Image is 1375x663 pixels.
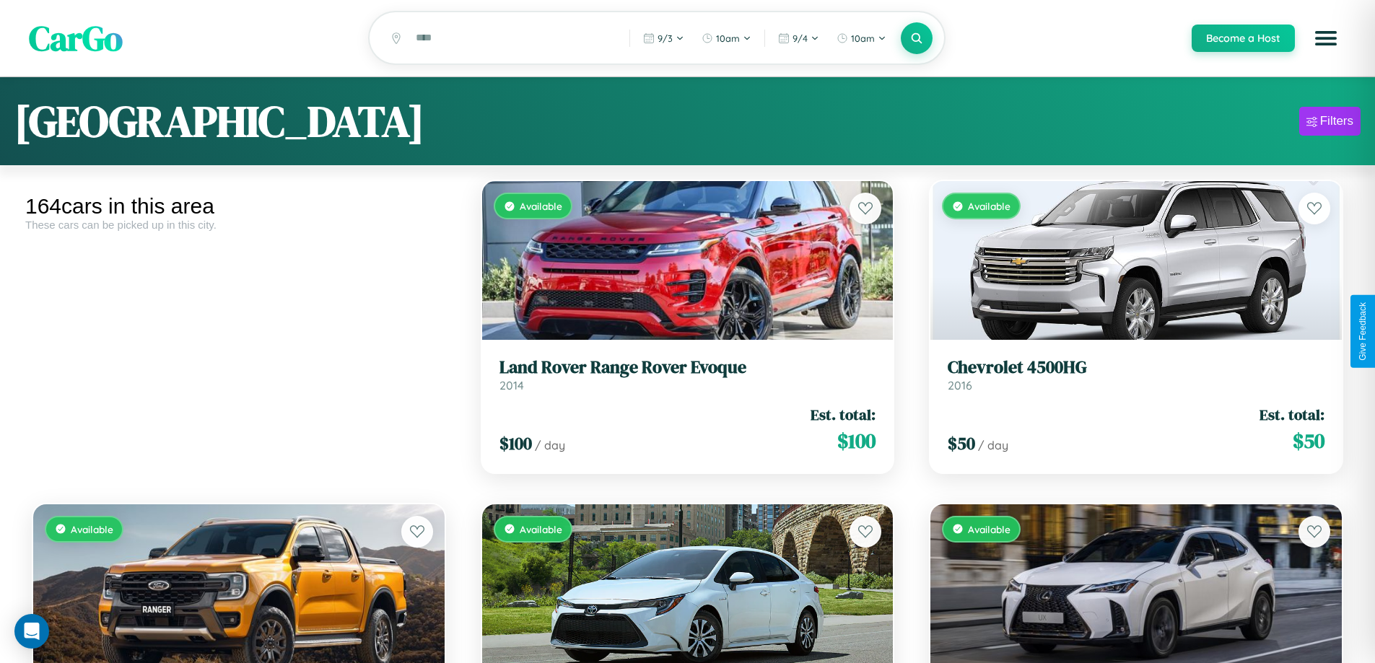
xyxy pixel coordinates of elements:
[499,378,524,392] span: 2014
[837,426,876,455] span: $ 100
[14,614,49,649] div: Open Intercom Messenger
[71,523,113,535] span: Available
[694,27,759,50] button: 10am
[948,357,1324,378] h3: Chevrolet 4500HG
[968,200,1010,212] span: Available
[25,194,453,219] div: 164 cars in this area
[978,438,1008,452] span: / day
[1358,302,1368,361] div: Give Feedback
[1320,114,1353,128] div: Filters
[1260,404,1324,425] span: Est. total:
[771,27,826,50] button: 9/4
[499,431,532,455] span: $ 100
[948,431,975,455] span: $ 50
[520,523,562,535] span: Available
[499,357,876,392] a: Land Rover Range Rover Evoque2014
[948,378,972,392] span: 2016
[1192,25,1295,52] button: Become a Host
[14,92,424,151] h1: [GEOGRAPHIC_DATA]
[851,32,875,44] span: 10am
[829,27,894,50] button: 10am
[1293,426,1324,455] span: $ 50
[716,32,740,44] span: 10am
[968,523,1010,535] span: Available
[811,404,876,425] span: Est. total:
[535,438,565,452] span: / day
[29,14,123,62] span: CarGo
[658,32,673,44] span: 9 / 3
[1299,107,1361,136] button: Filters
[1306,18,1346,58] button: Open menu
[25,219,453,231] div: These cars can be picked up in this city.
[636,27,691,50] button: 9/3
[520,200,562,212] span: Available
[499,357,876,378] h3: Land Rover Range Rover Evoque
[948,357,1324,392] a: Chevrolet 4500HG2016
[793,32,808,44] span: 9 / 4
